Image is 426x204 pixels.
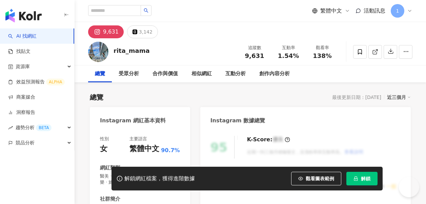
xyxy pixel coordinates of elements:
[309,44,335,51] div: 觀看率
[36,124,52,131] div: BETA
[8,109,35,116] a: 洞察報告
[153,70,178,78] div: 合作與價值
[8,79,65,85] a: 效益預測報告ALPHA
[259,70,290,78] div: 創作內容分析
[127,25,158,38] button: 3,142
[100,196,120,203] div: 社群簡介
[276,44,301,51] div: 互動率
[100,117,166,124] div: Instagram 網紅基本資料
[88,25,124,38] button: 9,631
[291,172,341,185] button: 觀看圖表範例
[88,42,108,62] img: KOL Avatar
[103,27,119,37] div: 9,631
[5,9,42,22] img: logo
[242,44,267,51] div: 追蹤數
[332,95,381,100] div: 最後更新日期：[DATE]
[16,135,35,150] span: 競品分析
[100,144,107,154] div: 女
[346,172,378,185] button: 解鎖
[313,53,332,59] span: 138%
[144,8,148,13] span: search
[247,136,290,143] div: K-Score :
[8,94,35,101] a: 商案媒合
[90,93,103,102] div: 總覽
[387,93,411,102] div: 近三個月
[100,164,120,171] div: 網紅類型
[306,176,334,181] span: 觀看圖表範例
[16,120,52,135] span: 趨勢分析
[210,117,265,124] div: Instagram 數據總覽
[129,136,147,142] div: 主要語言
[95,70,105,78] div: 總覽
[364,7,385,14] span: 活動訊息
[191,70,212,78] div: 相似網紅
[16,59,30,74] span: 資源庫
[100,136,109,142] div: 性別
[8,48,31,55] a: 找貼文
[114,46,150,55] div: rita_mama
[8,33,37,40] a: searchAI 找網紅
[353,176,358,181] span: lock
[245,52,264,59] span: 9,631
[8,125,13,130] span: rise
[124,175,195,182] div: 解鎖網紅檔案，獲得進階數據
[119,70,139,78] div: 受眾分析
[320,7,342,15] span: 繁體中文
[361,176,370,181] span: 解鎖
[139,27,153,37] div: 3,142
[396,7,399,15] span: 1
[278,53,299,59] span: 1.54%
[225,70,246,78] div: 互動分析
[161,147,180,154] span: 90.7%
[129,144,159,154] div: 繁體中文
